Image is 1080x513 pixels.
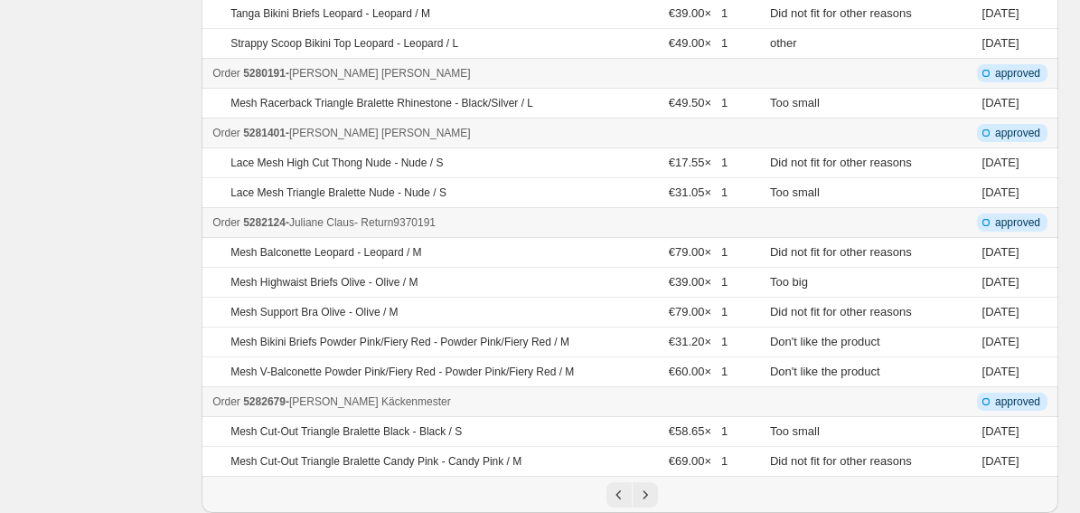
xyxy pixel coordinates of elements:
[982,305,1019,318] time: Saturday, August 23, 2025 at 8:06:38 AM
[982,335,1019,348] time: Saturday, August 23, 2025 at 8:06:38 AM
[765,178,977,208] td: Too small
[230,96,533,110] p: Mesh Racerback Triangle Bralette Rhinestone - Black/Silver / L
[765,268,977,298] td: Too big
[243,216,286,229] span: 5282124
[633,482,658,508] button: Next
[669,185,728,199] span: €31.05 × 1
[669,305,728,318] span: €79.00 × 1
[765,238,977,268] td: Did not fit for other reasons
[230,275,418,290] p: Mesh Highwaist Briefs Olive - Olive / M
[354,216,436,229] span: - Return 9370191
[982,275,1019,289] time: Saturday, August 23, 2025 at 8:06:38 AM
[669,454,728,468] span: €69.00 × 1
[212,64,759,82] div: -
[982,365,1019,378] time: Saturday, August 23, 2025 at 8:06:38 AM
[230,335,569,349] p: Mesh Bikini Briefs Powder Pink/Fiery Red - Powder Pink/Fiery Red / M
[243,67,286,80] span: 5280191
[212,393,759,411] div: -
[606,482,632,508] button: Previous
[212,216,240,229] span: Order
[669,156,728,169] span: €17.55 × 1
[230,245,421,260] p: Mesh Balconette Leopard - Leopard / M
[230,454,521,469] p: Mesh Cut-Out Triangle Bralette Candy Pink - Candy Pink / M
[669,365,728,378] span: €60.00 × 1
[982,424,1019,438] time: Friday, August 22, 2025 at 10:36:58 PM
[669,335,728,348] span: €31.20 × 1
[289,67,471,80] span: [PERSON_NAME] [PERSON_NAME]
[765,328,977,357] td: Don't like the product
[995,126,1040,140] span: approved
[982,36,1019,50] time: Saturday, August 23, 2025 at 6:42:28 PM
[765,357,977,387] td: Don't like the product
[982,454,1019,468] time: Friday, August 22, 2025 at 10:36:58 PM
[212,395,240,408] span: Order
[982,156,1019,169] time: Saturday, August 23, 2025 at 11:46:35 AM
[230,36,458,51] p: Strappy Scoop Bikini Top Leopard - Leopard / L
[765,89,977,119] td: Too small
[982,6,1019,20] time: Saturday, August 23, 2025 at 6:42:28 PM
[243,395,286,408] span: 5282679
[202,476,1058,513] nav: Pagination
[669,6,728,20] span: €39.00 × 1
[212,124,759,142] div: -
[243,127,286,139] span: 5281401
[765,298,977,328] td: Did not fit for other reasons
[995,66,1040,81] span: approved
[230,365,574,379] p: Mesh V-Balconette Powder Pink/Fiery Red - Powder Pink/Fiery Red / M
[669,36,728,50] span: €49.00 × 1
[230,6,430,21] p: Tanga Bikini Briefs Leopard - Leopard / M
[212,214,759,232] div: -
[982,96,1019,109] time: Saturday, August 23, 2025 at 1:29:08 PM
[669,424,728,438] span: €58.65 × 1
[230,156,443,170] p: Lace Mesh High Cut Thong Nude - Nude / S
[230,424,462,439] p: Mesh Cut-Out Triangle Bralette Black - Black / S
[230,185,446,200] p: Lace Mesh Triangle Bralette Nude - Nude / S
[212,127,240,139] span: Order
[289,127,471,139] span: [PERSON_NAME] [PERSON_NAME]
[230,305,398,319] p: Mesh Support Bra Olive - Olive / M
[669,275,728,289] span: €39.00 × 1
[289,216,354,229] span: Juliane Claus
[765,447,977,477] td: Did not fit for other reasons
[995,215,1040,230] span: approved
[669,245,728,259] span: €79.00 × 1
[982,245,1019,259] time: Saturday, August 23, 2025 at 8:06:38 AM
[765,148,977,178] td: Did not fit for other reasons
[995,394,1040,409] span: approved
[212,67,240,80] span: Order
[289,395,451,408] span: [PERSON_NAME] Käckenmester
[982,185,1019,199] time: Saturday, August 23, 2025 at 11:46:35 AM
[765,417,977,447] td: Too small
[669,96,728,109] span: €49.50 × 1
[765,29,977,59] td: other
